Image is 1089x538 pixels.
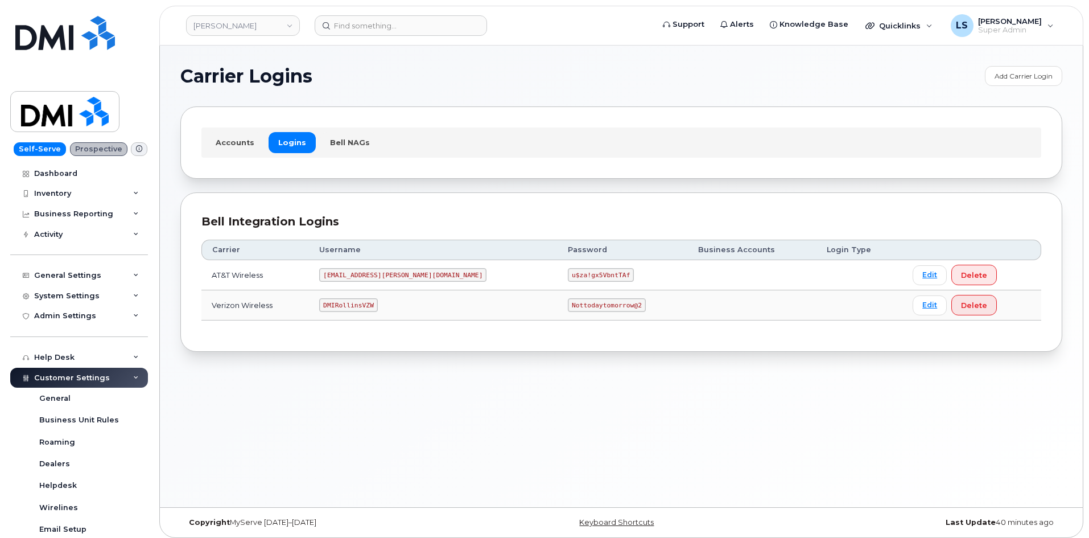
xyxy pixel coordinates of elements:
[201,213,1041,230] div: Bell Integration Logins
[201,290,309,321] td: Verizon Wireless
[816,240,902,260] th: Login Type
[985,66,1062,86] a: Add Carrier Login
[269,132,316,153] a: Logins
[558,240,687,260] th: Password
[201,240,309,260] th: Carrier
[180,68,312,85] span: Carrier Logins
[961,270,987,281] span: Delete
[768,518,1062,527] div: 40 minutes ago
[180,518,475,527] div: MyServe [DATE]–[DATE]
[189,518,230,527] strong: Copyright
[319,298,377,312] code: DMIRollinsVZW
[201,260,309,290] td: AT&T Wireless
[951,295,997,315] button: Delete
[319,268,486,282] code: [EMAIL_ADDRESS][PERSON_NAME][DOMAIN_NAME]
[568,298,645,312] code: Nottodaytomorrow@2
[579,518,654,527] a: Keyboard Shortcuts
[320,132,379,153] a: Bell NAGs
[568,268,634,282] code: u$za!gx5VbntTAf
[961,300,987,311] span: Delete
[913,295,947,315] a: Edit
[913,265,947,285] a: Edit
[688,240,817,260] th: Business Accounts
[206,132,264,153] a: Accounts
[946,518,996,527] strong: Last Update
[951,265,997,285] button: Delete
[309,240,558,260] th: Username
